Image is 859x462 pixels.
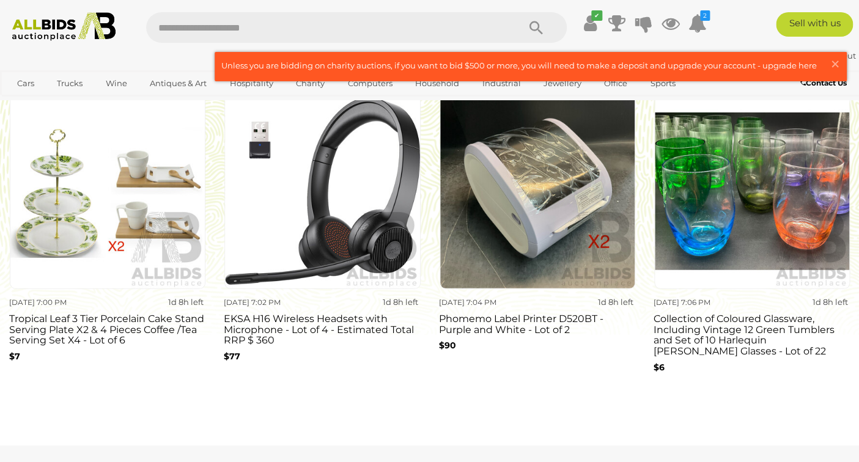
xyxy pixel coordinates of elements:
a: Cars [9,73,42,94]
a: Industrial [474,73,528,94]
h3: Phomemo Label Printer D520BT - Purple and White - Lot of 2 [439,310,635,335]
a: Office [596,73,635,94]
img: EKSA H16 Wireless Headsets with Microphone - Lot of 4 - Estimated Total RRP $ 360 [224,94,420,289]
span: | [816,51,819,61]
a: Vic17 [786,51,816,61]
a: [DATE] 7:00 PM 1d 8h left Tropical Leaf 3 Tier Porcelain Cake Stand Serving Plate X2 & 4 Pieces C... [9,93,205,387]
b: $90 [439,340,456,351]
b: $6 [654,362,665,373]
img: Collection of Coloured Glassware, Including Vintage 12 Green Tumblers and Set of 10 Harlequin She... [654,94,850,289]
strong: 1d 8h left [813,297,848,307]
a: Sign Out [820,51,856,61]
a: Household [407,73,467,94]
i: ✔ [591,10,602,21]
div: [DATE] 7:04 PM [439,296,533,309]
a: Charity [288,73,333,94]
h3: Tropical Leaf 3 Tier Porcelain Cake Stand Serving Plate X2 & 4 Pieces Coffee /Tea Serving Set X4 ... [9,310,205,346]
img: Phomemo Label Printer D520BT - Purple and White - Lot of 2 [440,94,635,289]
h3: Collection of Coloured Glassware, Including Vintage 12 Green Tumblers and Set of 10 Harlequin [PE... [654,310,850,356]
strong: 1d 8h left [597,297,633,307]
a: [DATE] 7:02 PM 1d 8h left EKSA H16 Wireless Headsets with Microphone - Lot of 4 - Estimated Total... [224,93,420,387]
a: [DATE] 7:06 PM 1d 8h left Collection of Coloured Glassware, Including Vintage 12 Green Tumblers a... [654,93,850,387]
a: Jewellery [536,73,589,94]
a: Sports [642,73,683,94]
img: Tropical Leaf 3 Tier Porcelain Cake Stand Serving Plate X2 & 4 Pieces Coffee /Tea Serving Set X4 ... [10,94,205,289]
b: $77 [224,351,240,362]
a: Antiques & Art [142,73,215,94]
a: 2 [688,12,707,34]
a: [GEOGRAPHIC_DATA] [9,94,112,114]
div: [DATE] 7:06 PM [654,296,748,309]
button: Search [506,12,567,43]
img: Allbids.com.au [6,12,121,41]
strong: 1d 8h left [383,297,418,307]
a: Wine [98,73,135,94]
a: Hospitality [222,73,281,94]
a: [DATE] 7:04 PM 1d 8h left Phomemo Label Printer D520BT - Purple and White - Lot of 2 $90 [439,93,635,387]
strong: 1d 8h left [168,297,204,307]
div: [DATE] 7:00 PM [9,296,103,309]
span: × [830,52,841,76]
b: $7 [9,351,20,362]
a: Sell with us [776,12,852,37]
a: ✔ [581,12,599,34]
h3: EKSA H16 Wireless Headsets with Microphone - Lot of 4 - Estimated Total RRP $ 360 [224,310,420,346]
i: 2 [700,10,710,21]
b: Contact Us [800,78,847,87]
a: Contact Us [800,76,850,90]
a: Computers [339,73,400,94]
a: Trucks [49,73,90,94]
div: [DATE] 7:02 PM [224,296,318,309]
strong: Vic17 [786,51,814,61]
